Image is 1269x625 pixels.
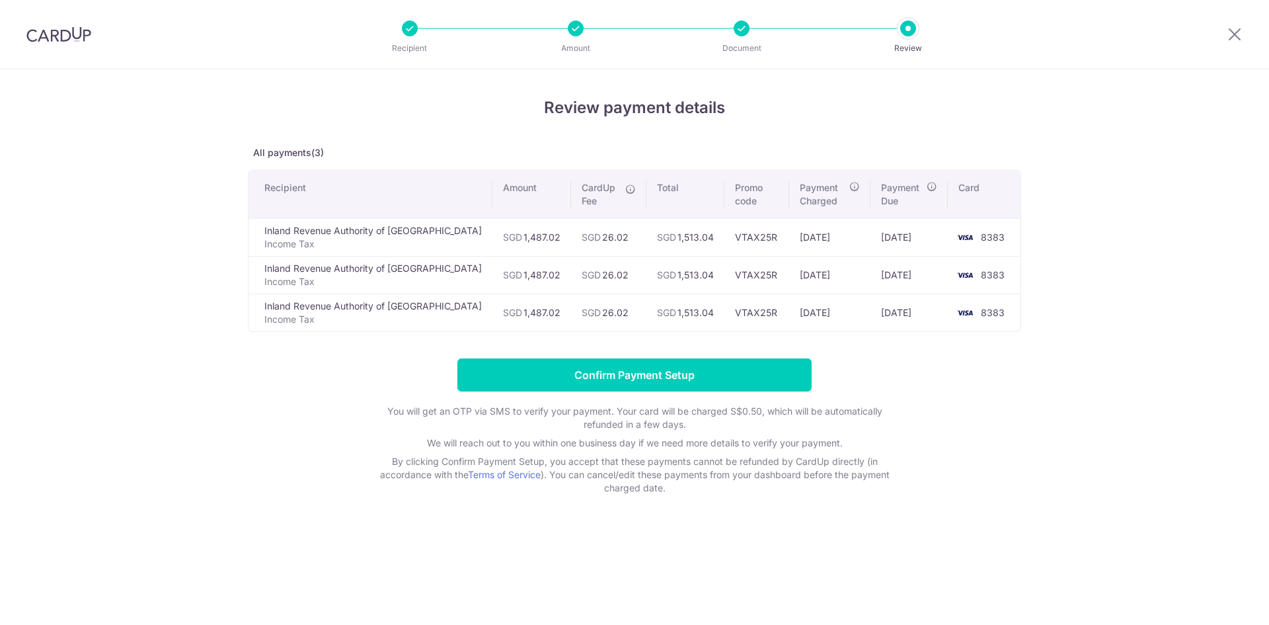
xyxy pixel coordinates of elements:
td: [DATE] [870,256,948,294]
p: Income Tax [264,237,482,251]
p: You will get an OTP via SMS to verify your payment. Your card will be charged S$0.50, which will ... [370,405,899,431]
img: <span class="translation_missing" title="translation missing: en.account_steps.new_confirm_form.b... [952,305,978,321]
a: Terms of Service [468,469,541,480]
p: Income Tax [264,275,482,288]
span: SGD [582,231,601,243]
span: SGD [503,307,522,318]
td: VTAX25R [724,218,790,256]
td: [DATE] [789,294,870,331]
span: SGD [657,231,676,243]
span: SGD [582,307,601,318]
span: SGD [503,231,522,243]
td: 1,513.04 [646,294,724,331]
p: We will reach out to you within one business day if we need more details to verify your payment. [370,437,899,450]
td: [DATE] [789,256,870,294]
td: VTAX25R [724,256,790,294]
span: SGD [582,269,601,280]
td: 1,513.04 [646,218,724,256]
td: 1,487.02 [492,218,571,256]
img: <span class="translation_missing" title="translation missing: en.account_steps.new_confirm_form.b... [952,267,978,283]
span: Payment Charged [800,181,845,208]
p: Review [859,42,957,55]
img: <span class="translation_missing" title="translation missing: en.account_steps.new_confirm_form.b... [952,229,978,245]
p: Document [693,42,790,55]
iframe: Opens a widget where you can find more information [1184,585,1256,618]
td: 1,513.04 [646,256,724,294]
td: [DATE] [870,294,948,331]
td: [DATE] [789,218,870,256]
th: Promo code [724,171,790,218]
td: Inland Revenue Authority of [GEOGRAPHIC_DATA] [249,294,492,331]
span: SGD [657,269,676,280]
td: VTAX25R [724,294,790,331]
th: Card [948,171,1020,218]
p: All payments(3) [248,146,1021,159]
td: Inland Revenue Authority of [GEOGRAPHIC_DATA] [249,256,492,294]
th: Recipient [249,171,492,218]
span: CardUp Fee [582,181,619,208]
span: Payment Due [881,181,923,208]
p: Income Tax [264,313,482,326]
span: 8383 [981,231,1005,243]
p: By clicking Confirm Payment Setup, you accept that these payments cannot be refunded by CardUp di... [370,455,899,495]
span: 8383 [981,269,1005,280]
td: Inland Revenue Authority of [GEOGRAPHIC_DATA] [249,218,492,256]
td: 26.02 [571,256,646,294]
td: 26.02 [571,294,646,331]
th: Amount [492,171,571,218]
td: [DATE] [870,218,948,256]
h4: Review payment details [248,96,1021,120]
p: Amount [527,42,625,55]
th: Total [646,171,724,218]
td: 1,487.02 [492,294,571,331]
p: Recipient [361,42,459,55]
span: SGD [657,307,676,318]
span: 8383 [981,307,1005,318]
td: 26.02 [571,218,646,256]
span: SGD [503,269,522,280]
img: CardUp [26,26,91,42]
td: 1,487.02 [492,256,571,294]
input: Confirm Payment Setup [457,358,812,392]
